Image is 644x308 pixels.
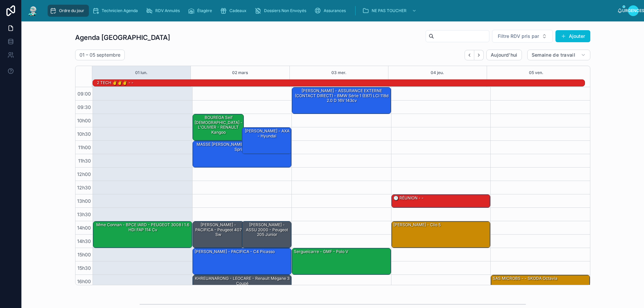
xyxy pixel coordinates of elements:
button: Ajouter [555,30,590,42]
font: 11h30 [78,158,91,164]
div: Mme Connan - BPCE IARD - PEUGEOT 3008 I 1.6 HDi FAP 114 cv [93,222,192,248]
font: 14h00 [77,225,91,231]
font: [PERSON_NAME] - clio 5 [393,222,441,227]
font: 2 TECH ✌️✌️✌️ - - [97,80,133,85]
font: Aujourd'hui [491,52,518,58]
div: KHREUANARONG - LEOCARE - Renault Mégane 3 coupé [193,275,291,301]
div: [PERSON_NAME] - AXA - hyundai [242,128,291,154]
font: 14h30 [77,238,91,244]
font: 13h30 [77,211,91,217]
a: NE PAS TOUCHER [360,5,420,17]
font: NE PAS TOUCHER [372,8,407,13]
button: 03 mer. [331,66,346,79]
font: Semaine de travail [532,52,575,58]
font: SAS MICROBS - - SKODA Octavia [493,276,557,281]
font: 03 mer. [331,70,346,75]
font: [PERSON_NAME] - PACIFICA - Peugeot 407 sw [195,222,242,237]
font: Cadeaux [229,8,247,13]
button: Bouton de sélection [492,30,553,43]
button: 04 jeu. [431,66,444,79]
div: [PERSON_NAME] - PACIFICA - c4 picasso [193,248,291,274]
font: 01 lun. [135,70,148,75]
font: 12h30 [77,185,91,190]
font: 13h00 [77,198,91,204]
font: Dossiers Non Envoyés [264,8,306,13]
a: Cadeaux [218,5,251,17]
font: 04 jeu. [431,70,444,75]
font: Filtre RDV pris par [498,33,539,39]
div: contenu déroulant [44,3,617,18]
img: Logo de l'application [27,5,39,16]
div: Sergueicarre - GMF - Polo V [292,248,391,274]
font: Agenda [GEOGRAPHIC_DATA] [75,34,170,42]
div: MASSE [PERSON_NAME] - ALLIANZ - Mercedes sprinter [193,141,291,167]
button: Suivant [474,50,484,60]
font: [PERSON_NAME] - AXA - hyundai [245,128,289,138]
font: Assurances [324,8,346,13]
button: 02 mars [232,66,248,79]
div: [PERSON_NAME] - clio 5 [392,222,490,248]
a: Dossiers Non Envoyés [253,5,311,17]
font: 🕒 RÉUNION - - [393,195,424,200]
font: 09:00 [77,91,91,97]
font: RDV Annulés [155,8,180,13]
font: KHREUANARONG - LEOCARE - Renault Mégane 3 coupé [195,276,289,286]
a: Étagère [186,5,217,17]
font: 12h00 [77,171,91,177]
font: Technicien Agenda [102,8,138,13]
div: [PERSON_NAME] - ASSU 2000 - Peugeot 205 junior [242,222,291,248]
a: Technicien Agenda [90,5,143,17]
font: 11h00 [78,144,91,150]
button: Aujourd'hui [486,50,522,60]
font: Ajouter [569,33,585,39]
font: MASSE [PERSON_NAME] - ALLIANZ - Mercedes sprinter [197,142,288,151]
font: 10h30 [77,131,91,137]
font: 09:30 [77,104,91,110]
a: RDV Annulés [144,5,184,17]
div: [PERSON_NAME] - ASSURANCE EXTERNE (CONTACT DIRECT) - BMW Série 1 (E87) LCI 118d 2.0 d 16V 143cv [292,87,391,114]
font: 16h00 [77,279,91,284]
font: Sergueicarre - GMF - Polo V [294,249,348,254]
font: Mme Connan - BPCE IARD - PEUGEOT 3008 I 1.6 HDi FAP 114 cv [96,222,189,232]
button: Semaine de travail [527,50,590,60]
a: Ordre du jour [48,5,89,17]
font: 10h00 [77,118,91,123]
button: 01 lun. [135,66,148,79]
font: Ordre du jour [59,8,84,13]
div: [PERSON_NAME] - PACIFICA - Peugeot 407 sw [193,222,244,248]
div: 2 TECH ✌️✌️✌️ - - [96,79,134,86]
font: 05 ven. [529,70,543,75]
button: Dos [465,50,474,60]
button: 05 ven. [529,66,543,79]
font: [PERSON_NAME] - PACIFICA - c4 picasso [195,249,275,254]
font: 15h30 [77,265,91,271]
div: 🕒 RÉUNION - - [392,195,490,207]
font: 15h00 [77,252,91,257]
font: BOUREGA Seif [DEMOGRAPHIC_DATA] - L'OLIVIER - RENAULT Kangoo [195,115,243,134]
div: BOUREGA Seif [DEMOGRAPHIC_DATA] - L'OLIVIER - RENAULT Kangoo [193,114,244,140]
font: 02 mars [232,70,248,75]
font: Étagère [197,8,212,13]
a: Assurances [312,5,351,17]
font: [PERSON_NAME] - ASSURANCE EXTERNE (CONTACT DIRECT) - BMW Série 1 (E87) LCI 118d 2.0 d 16V 143cv [295,88,388,103]
font: [PERSON_NAME] - ASSU 2000 - Peugeot 205 junior [246,222,288,237]
font: 01 – 05 septembre [79,52,120,58]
